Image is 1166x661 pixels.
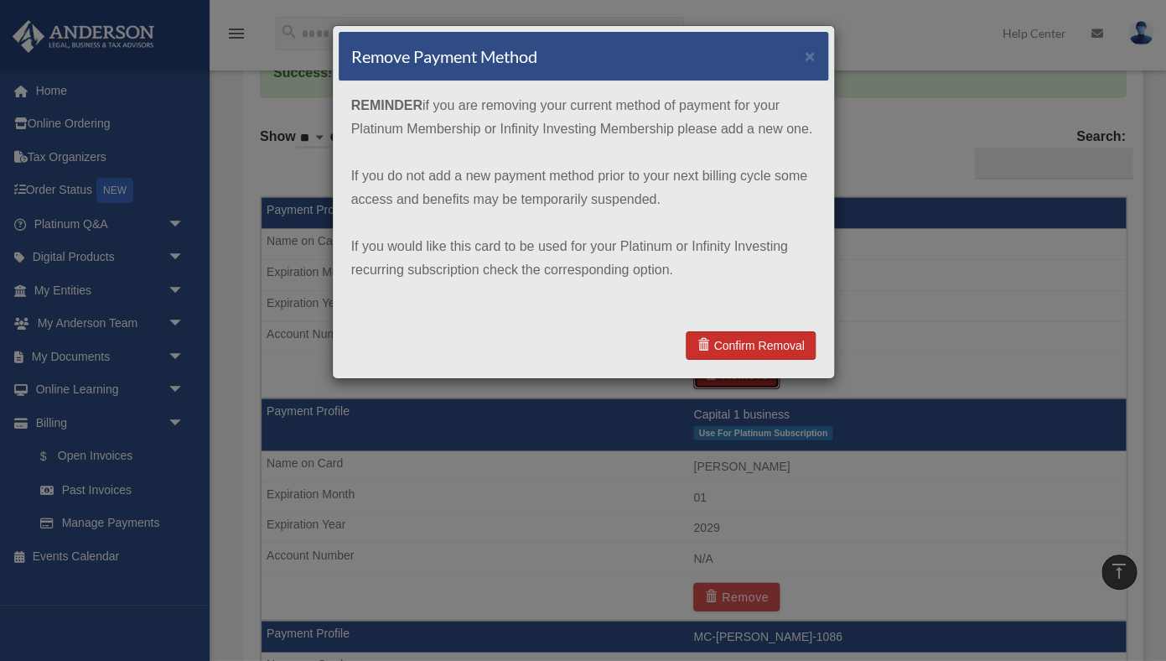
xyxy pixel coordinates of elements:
div: if you are removing your current method of payment for your Platinum Membership or Infinity Inves... [339,81,828,318]
strong: REMINDER [351,98,422,112]
p: If you do not add a new payment method prior to your next billing cycle some access and benefits ... [351,164,816,211]
h4: Remove Payment Method [351,44,537,68]
button: × [805,47,816,65]
a: Confirm Removal [686,331,815,360]
p: If you would like this card to be used for your Platinum or Infinity Investing recurring subscrip... [351,235,816,282]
